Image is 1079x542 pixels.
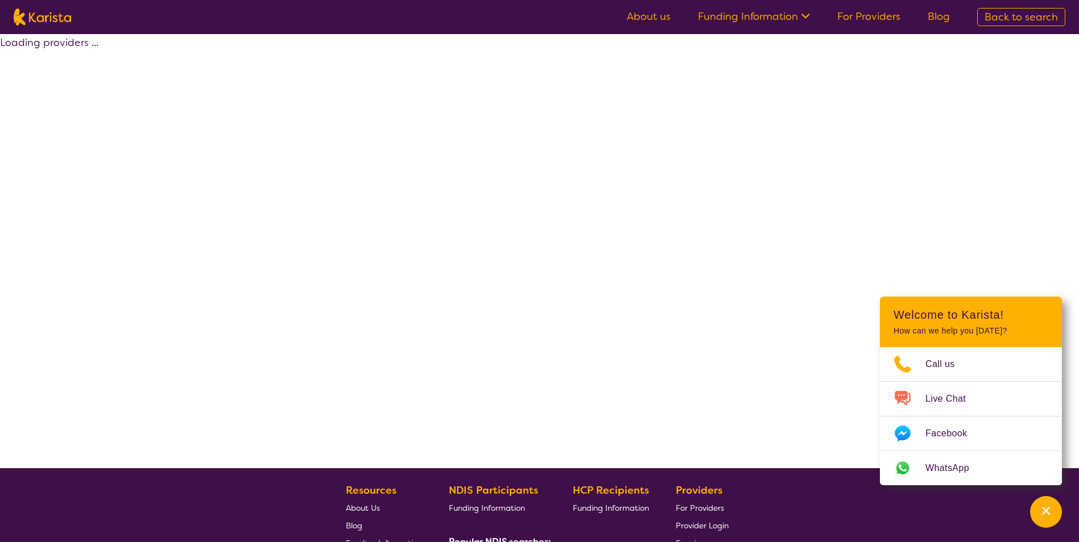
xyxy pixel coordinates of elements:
[977,8,1065,26] a: Back to search
[346,483,396,497] b: Resources
[894,308,1048,322] h2: Welcome to Karista!
[1030,496,1062,528] button: Channel Menu
[925,460,983,477] span: WhatsApp
[676,516,729,534] a: Provider Login
[676,503,724,513] span: For Providers
[449,503,525,513] span: Funding Information
[573,499,649,516] a: Funding Information
[627,10,671,23] a: About us
[925,356,969,373] span: Call us
[346,516,422,534] a: Blog
[880,297,1062,485] div: Channel Menu
[925,425,981,442] span: Facebook
[676,483,722,497] b: Providers
[928,10,950,23] a: Blog
[346,499,422,516] a: About Us
[449,483,538,497] b: NDIS Participants
[880,347,1062,485] ul: Choose channel
[985,10,1058,24] span: Back to search
[573,483,649,497] b: HCP Recipients
[925,390,979,407] span: Live Chat
[698,10,810,23] a: Funding Information
[346,520,362,531] span: Blog
[449,499,547,516] a: Funding Information
[573,503,649,513] span: Funding Information
[676,499,729,516] a: For Providers
[880,451,1062,485] a: Web link opens in a new tab.
[346,503,380,513] span: About Us
[14,9,71,26] img: Karista logo
[837,10,900,23] a: For Providers
[894,326,1048,336] p: How can we help you [DATE]?
[676,520,729,531] span: Provider Login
